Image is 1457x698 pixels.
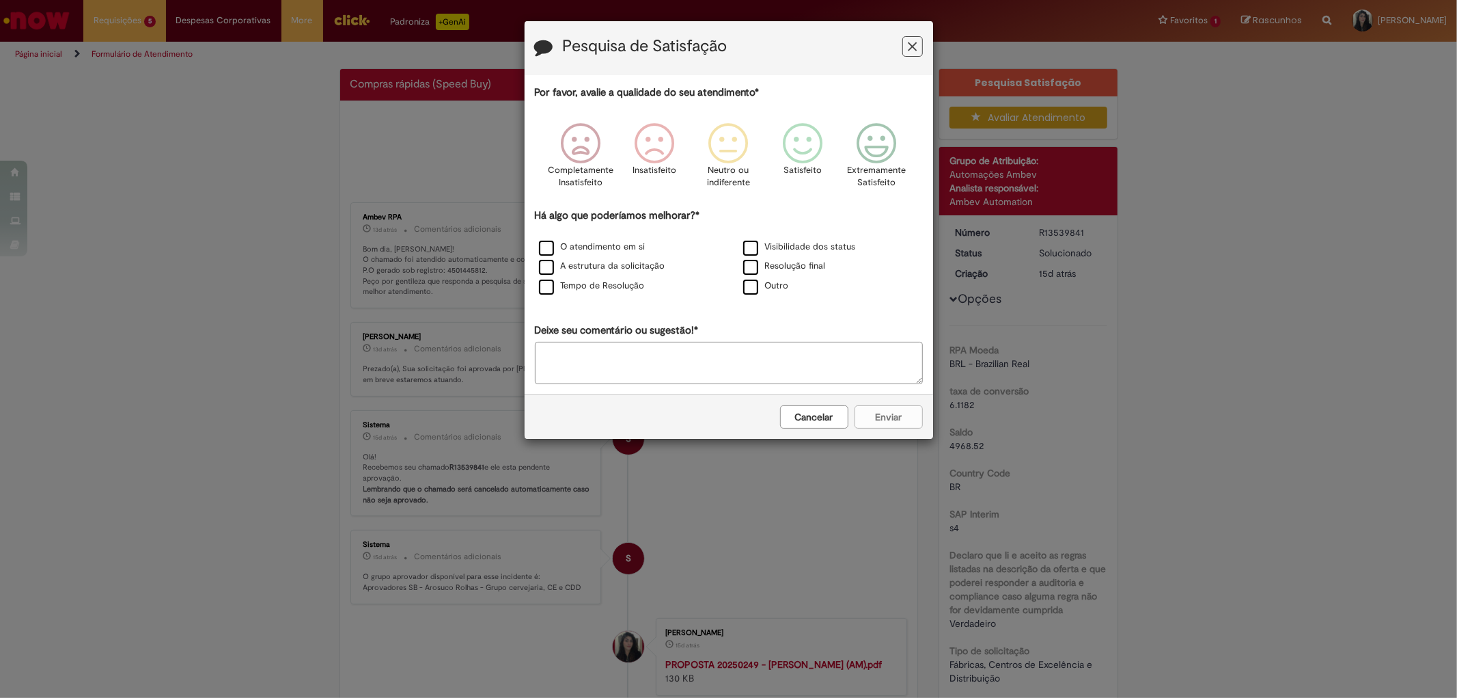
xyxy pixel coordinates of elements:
div: Há algo que poderíamos melhorar?* [535,209,923,297]
label: Deixe seu comentário ou sugestão!* [535,323,699,338]
label: Outro [743,280,789,293]
label: Por favor, avalie a qualidade do seu atendimento* [535,85,760,100]
p: Extremamente Satisfeito [847,164,906,189]
div: Insatisfeito [620,113,689,206]
label: O atendimento em si [539,241,646,254]
button: Cancelar [780,405,848,429]
div: Neutro ou indiferente [693,113,763,206]
label: Visibilidade dos status [743,241,856,254]
p: Insatisfeito [633,164,676,177]
p: Completamente Insatisfeito [548,164,613,189]
label: Pesquisa de Satisfação [563,38,727,55]
div: Satisfeito [768,113,837,206]
label: Tempo de Resolução [539,280,645,293]
div: Extremamente Satisfeito [842,113,911,206]
label: A estrutura da solicitação [539,260,665,273]
p: Neutro ou indiferente [704,164,753,189]
p: Satisfeito [783,164,822,177]
label: Resolução final [743,260,826,273]
div: Completamente Insatisfeito [546,113,615,206]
